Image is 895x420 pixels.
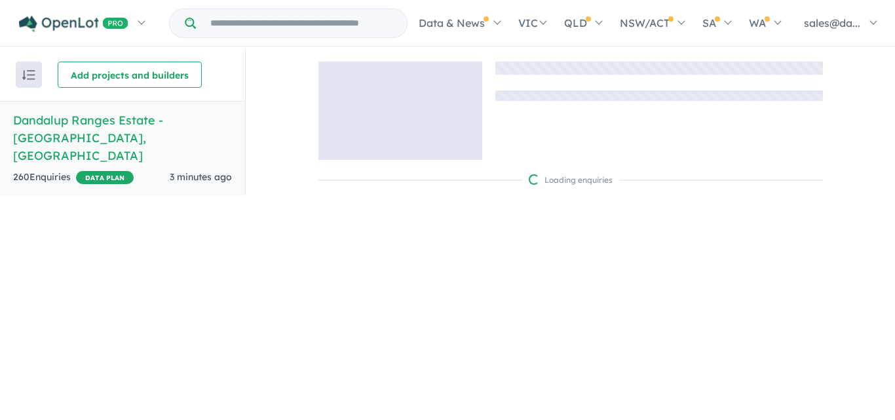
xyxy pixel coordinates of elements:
span: 3 minutes ago [170,171,232,183]
div: Loading enquiries [529,174,613,187]
img: Openlot PRO Logo White [19,16,128,32]
span: DATA PLAN [76,171,134,184]
img: sort.svg [22,70,35,80]
h5: Dandalup Ranges Estate - [GEOGRAPHIC_DATA] , [GEOGRAPHIC_DATA] [13,111,232,164]
button: Add projects and builders [58,62,202,88]
div: 260 Enquir ies [13,170,134,185]
input: Try estate name, suburb, builder or developer [199,9,404,37]
span: sales@da... [804,16,860,29]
